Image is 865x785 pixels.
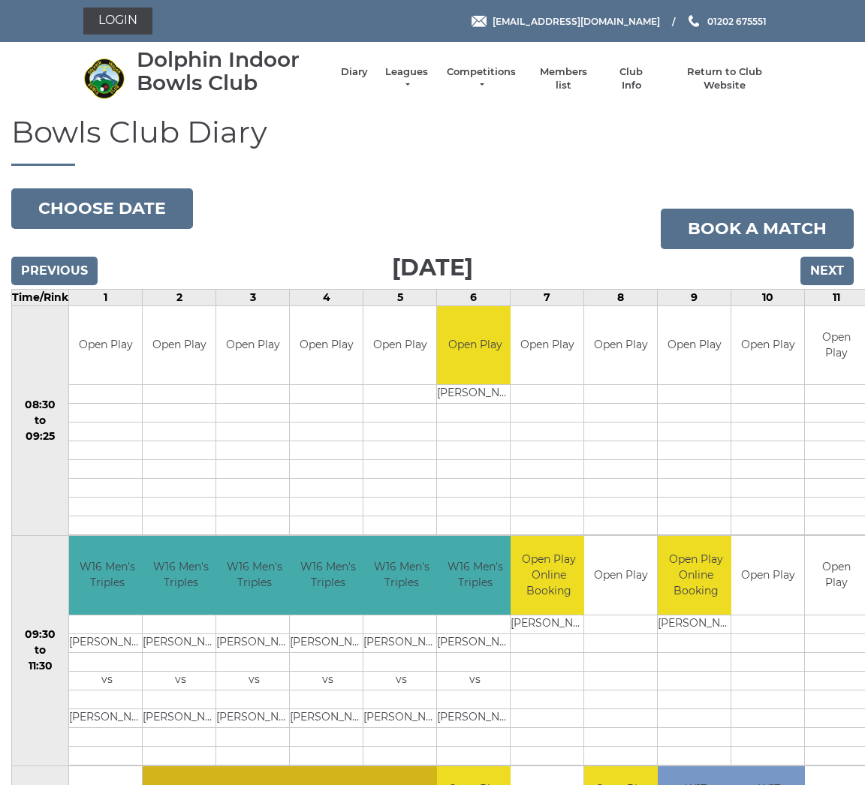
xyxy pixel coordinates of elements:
div: Dolphin Indoor Bowls Club [137,48,326,95]
td: Open Play [511,306,583,385]
td: 3 [216,289,290,305]
td: W16 Men's Triples [216,536,292,615]
td: vs [143,671,219,690]
td: Open Play [143,306,215,385]
td: [PERSON_NAME] [216,708,292,727]
td: [PERSON_NAME] [363,633,439,652]
td: Open Play [69,306,142,385]
a: Login [83,8,152,35]
td: Open Play [731,306,804,385]
input: Next [800,257,854,285]
a: Book a match [661,209,854,249]
td: [PERSON_NAME] [437,385,513,404]
td: Open Play [584,536,657,615]
td: [PERSON_NAME] [363,708,439,727]
td: vs [290,671,366,690]
td: 10 [731,289,805,305]
a: Members list [532,65,594,92]
a: Club Info [610,65,653,92]
td: [PERSON_NAME] [511,615,586,633]
td: vs [363,671,439,690]
td: 2 [143,289,216,305]
td: Open Play [216,306,289,385]
td: 5 [363,289,437,305]
img: Phone us [689,15,699,27]
td: Open Play [437,306,513,385]
td: Open Play [731,536,804,615]
td: 8 [584,289,658,305]
h1: Bowls Club Diary [11,116,854,166]
td: W16 Men's Triples [143,536,219,615]
td: [PERSON_NAME] [437,708,513,727]
td: W16 Men's Triples [69,536,145,615]
td: 9 [658,289,731,305]
td: [PERSON_NAME] [290,633,366,652]
a: Phone us 01202 675551 [686,14,767,29]
td: [PERSON_NAME] [69,708,145,727]
td: 08:30 to 09:25 [12,305,69,536]
td: vs [216,671,292,690]
td: [PERSON_NAME] [658,615,734,633]
a: Return to Club Website [668,65,782,92]
td: Open Play Online Booking [511,536,586,615]
a: Diary [341,65,368,79]
td: [PERSON_NAME] [290,708,366,727]
button: Choose date [11,188,193,229]
span: [EMAIL_ADDRESS][DOMAIN_NAME] [493,15,660,26]
td: Open Play Online Booking [658,536,734,615]
td: W16 Men's Triples [363,536,439,615]
td: W16 Men's Triples [437,536,513,615]
td: [PERSON_NAME] [69,633,145,652]
td: Open Play [584,306,657,385]
a: Leagues [383,65,430,92]
td: W16 Men's Triples [290,536,366,615]
td: vs [69,671,145,690]
span: 01202 675551 [707,15,767,26]
td: Open Play [363,306,436,385]
img: Email [472,16,487,27]
td: 1 [69,289,143,305]
td: vs [437,671,513,690]
input: Previous [11,257,98,285]
td: Open Play [290,306,363,385]
td: Open Play [658,306,731,385]
td: [PERSON_NAME] [216,633,292,652]
a: Competitions [445,65,517,92]
td: Time/Rink [12,289,69,305]
td: [PERSON_NAME] [143,633,219,652]
td: 4 [290,289,363,305]
td: [PERSON_NAME] [143,708,219,727]
td: 09:30 to 11:30 [12,536,69,766]
td: 7 [511,289,584,305]
td: [PERSON_NAME] [437,633,513,652]
img: Dolphin Indoor Bowls Club [83,58,125,99]
td: 6 [437,289,511,305]
a: Email [EMAIL_ADDRESS][DOMAIN_NAME] [472,14,660,29]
